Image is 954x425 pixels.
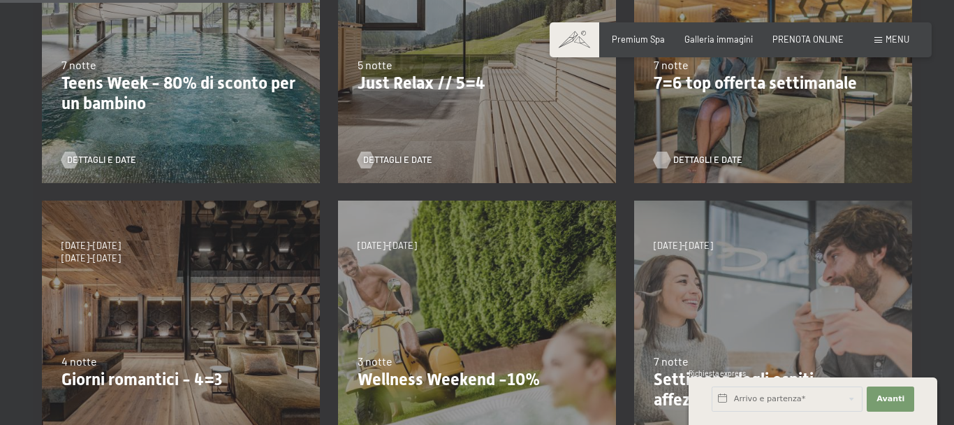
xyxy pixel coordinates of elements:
span: 7 notte [654,354,689,368]
a: Dettagli e Date [61,154,136,166]
span: Dettagli e Date [363,154,432,166]
a: PRENOTA ONLINE [772,34,844,45]
span: Dettagli e Date [67,154,136,166]
span: 4 notte [61,354,97,368]
span: Richiesta express [689,369,746,377]
span: [DATE]-[DATE] [654,240,713,252]
span: Dettagli e Date [673,154,742,166]
p: Settimana degli ospiti affezionati [654,370,893,410]
a: Dettagli e Date [358,154,432,166]
a: Premium Spa [612,34,665,45]
a: Dettagli e Date [654,154,728,166]
span: Avanti [876,394,904,405]
span: 7 notte [654,58,689,71]
span: [DATE]-[DATE] [61,252,121,265]
span: [DATE]-[DATE] [61,240,121,252]
span: 7 notte [61,58,96,71]
p: 7=6 top offerta settimanale [654,73,893,94]
p: Wellness Weekend -10% [358,370,596,390]
p: Giorni romantici - 4=3 [61,370,300,390]
span: [DATE]-[DATE] [358,240,417,252]
span: 3 notte [358,354,392,368]
span: Menu [886,34,909,45]
span: 5 notte [358,58,392,71]
button: Avanti [867,387,914,412]
p: Teens Week - 80% di sconto per un bambino [61,73,300,114]
p: Just Relax // 5=4 [358,73,596,94]
a: Galleria immagini [684,34,753,45]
